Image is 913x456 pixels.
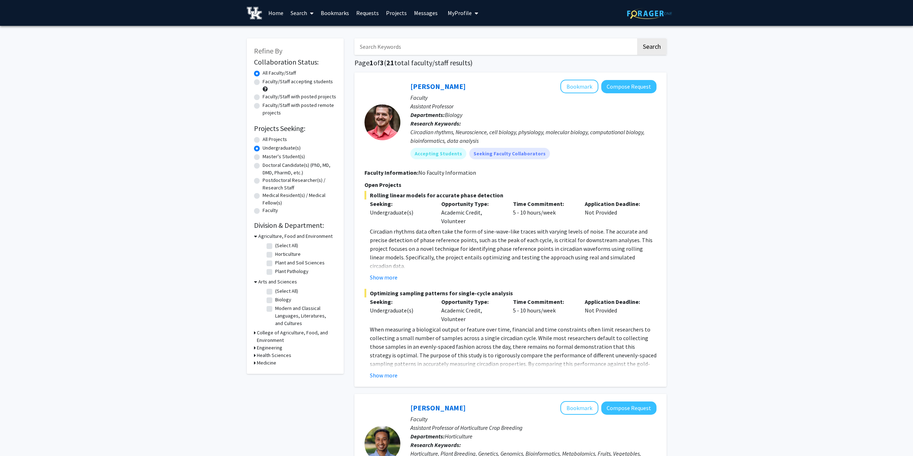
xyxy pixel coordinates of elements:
[275,259,325,267] label: Plant and Soil Sciences
[382,0,410,25] a: Projects
[585,199,646,208] p: Application Deadline:
[254,221,337,230] h2: Division & Department:
[258,278,297,286] h3: Arts and Sciences
[353,0,382,25] a: Requests
[275,268,309,275] label: Plant Pathology
[579,199,651,225] div: Not Provided
[436,297,508,323] div: Academic Credit, Volunteer
[275,242,298,249] label: (Select All)
[263,153,305,160] label: Master's Student(s)
[380,58,384,67] span: 3
[560,401,598,415] button: Add Manoj Sapkota to Bookmarks
[263,69,296,77] label: All Faculty/Staff
[370,306,431,315] div: Undergraduate(s)
[263,136,287,143] label: All Projects
[257,344,282,352] h3: Engineering
[263,207,278,214] label: Faculty
[445,433,472,440] span: Horticulture
[370,371,397,380] button: Show more
[263,102,337,117] label: Faculty/Staff with posted remote projects
[410,403,466,412] a: [PERSON_NAME]
[364,191,656,199] span: Rolling linear models for accurate phase detection
[370,297,431,306] p: Seeking:
[410,441,461,448] b: Research Keywords:
[627,8,672,19] img: ForagerOne Logo
[263,93,336,100] label: Faculty/Staff with posted projects
[601,401,656,415] button: Compose Request to Manoj Sapkota
[418,169,476,176] span: No Faculty Information
[410,433,445,440] b: Departments:
[436,199,508,225] div: Academic Credit, Volunteer
[448,9,472,17] span: My Profile
[263,144,301,152] label: Undergraduate(s)
[410,120,461,127] b: Research Keywords:
[254,46,282,55] span: Refine By
[370,325,656,377] p: When measuring a biological output or feature over time, financial and time constraints often lim...
[410,82,466,91] a: [PERSON_NAME]
[410,111,445,118] b: Departments:
[364,169,418,176] b: Faculty Information:
[275,250,301,258] label: Horticulture
[410,102,656,111] p: Assistant Professor
[257,329,337,344] h3: College of Agriculture, Food, and Environment
[410,415,656,423] p: Faculty
[5,424,30,451] iframe: Chat
[410,0,441,25] a: Messages
[410,128,656,145] div: Circadian rhythms, Neuroscience, cell biology, physiology, molecular biology, computational biolo...
[370,227,656,270] p: Circadian rhythms data often take the form of sine-wave-like traces with varying levels of noise....
[410,93,656,102] p: Faculty
[254,58,337,66] h2: Collaboration Status:
[370,58,373,67] span: 1
[263,192,337,207] label: Medical Resident(s) / Medical Fellow(s)
[441,297,502,306] p: Opportunity Type:
[287,0,317,25] a: Search
[637,38,667,55] button: Search
[247,7,262,19] img: University of Kentucky Logo
[364,180,656,189] p: Open Projects
[354,58,667,67] h1: Page of ( total faculty/staff results)
[263,161,337,177] label: Doctoral Candidate(s) (PhD, MD, DMD, PharmD, etc.)
[410,423,656,432] p: Assistant Professor of Horticulture Crop Breeding
[601,80,656,93] button: Compose Request to Michael Tackenberg
[579,297,651,323] div: Not Provided
[258,232,333,240] h3: Agriculture, Food and Environment
[370,273,397,282] button: Show more
[585,297,646,306] p: Application Deadline:
[370,208,431,217] div: Undergraduate(s)
[354,38,636,55] input: Search Keywords
[263,78,333,85] label: Faculty/Staff accepting students
[513,199,574,208] p: Time Commitment:
[508,199,579,225] div: 5 - 10 hours/week
[257,352,291,359] h3: Health Sciences
[275,296,291,304] label: Biology
[560,80,598,93] button: Add Michael Tackenberg to Bookmarks
[275,305,335,327] label: Modern and Classical Languages, Literatures, and Cultures
[257,359,276,367] h3: Medicine
[386,58,394,67] span: 21
[263,177,337,192] label: Postdoctoral Researcher(s) / Research Staff
[265,0,287,25] a: Home
[370,199,431,208] p: Seeking:
[364,289,656,297] span: Optimizing sampling patterns for single-cycle analysis
[275,287,298,295] label: (Select All)
[441,199,502,208] p: Opportunity Type:
[508,297,579,323] div: 5 - 10 hours/week
[469,148,550,159] mat-chip: Seeking Faculty Collaborators
[513,297,574,306] p: Time Commitment:
[410,148,466,159] mat-chip: Accepting Students
[317,0,353,25] a: Bookmarks
[445,111,462,118] span: Biology
[254,124,337,133] h2: Projects Seeking:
